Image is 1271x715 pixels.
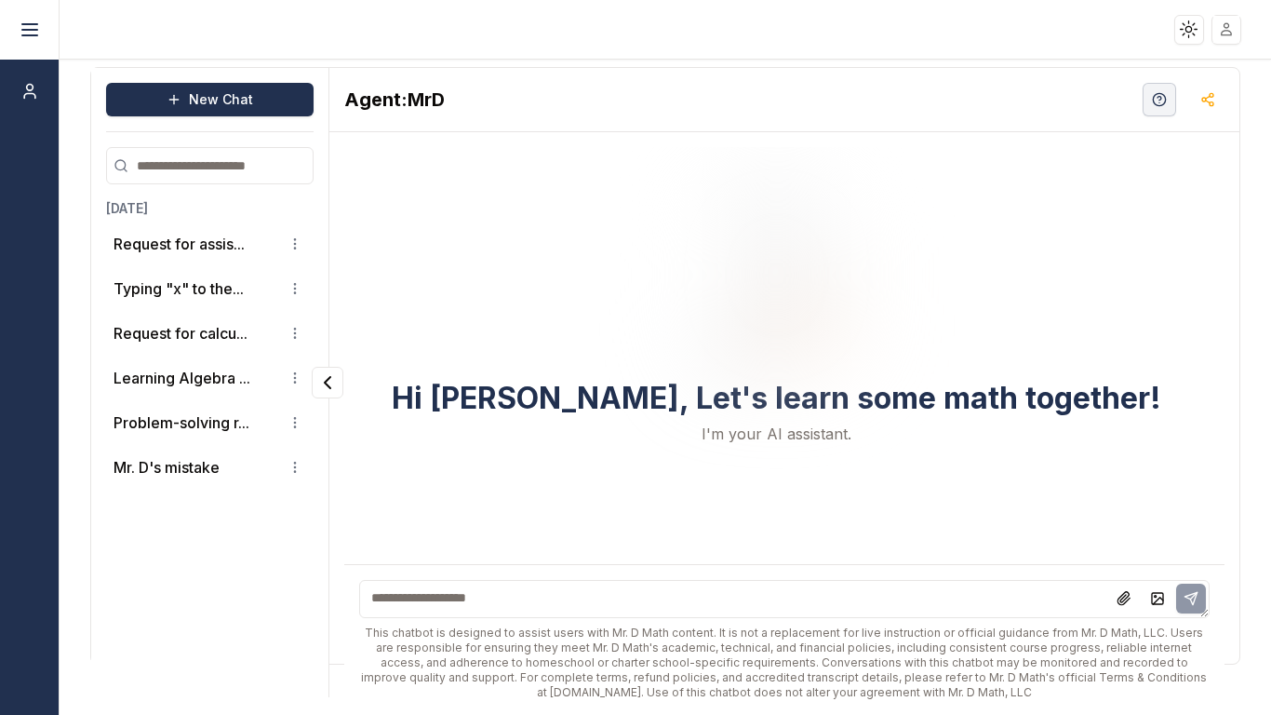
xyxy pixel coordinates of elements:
h3: [DATE] [106,199,314,218]
button: New Chat [106,83,314,116]
p: Mr. D's mistake [114,456,220,479]
button: Conversation options [284,322,306,344]
button: Conversation options [284,277,306,300]
button: Conversation options [284,411,306,434]
button: Conversation options [284,233,306,255]
h3: Hi [PERSON_NAME], Let's learn some math together! [392,382,1161,415]
button: Help Videos [1143,83,1176,116]
button: Typing "x" to the... [114,277,244,300]
h2: MrD [344,87,445,113]
img: placeholder-user.jpg [1213,16,1240,43]
button: Learning Algebra ... [114,367,250,389]
button: Conversation options [284,456,306,479]
button: Problem-solving r... [114,411,249,434]
button: Collapse panel [312,367,343,398]
button: Request for assis... [114,233,245,255]
p: I'm your AI assistant. [702,423,851,445]
div: This chatbot is designed to assist users with Mr. D Math content. It is not a replacement for liv... [359,626,1211,700]
button: Conversation options [284,367,306,389]
button: Request for calcu... [114,322,248,344]
img: Welcome Owl [702,184,851,367]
